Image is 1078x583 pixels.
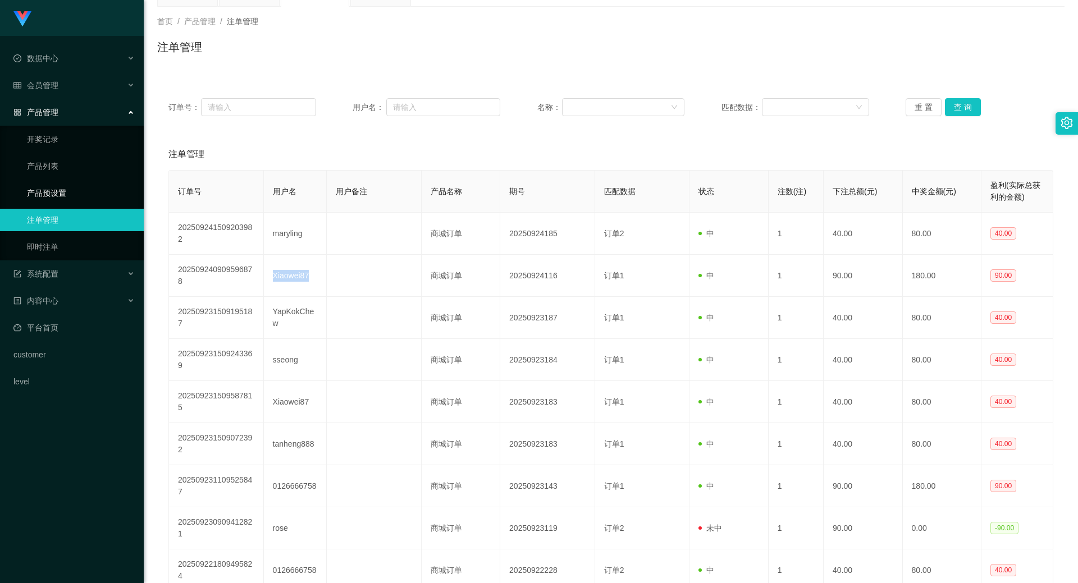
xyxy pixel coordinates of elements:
td: 180.00 [903,465,981,507]
td: 商城订单 [422,339,500,381]
td: 202509231109525847 [169,465,264,507]
span: 40.00 [990,564,1016,576]
i: 图标: form [13,270,21,278]
span: 名称： [537,102,562,113]
span: 首页 [157,17,173,26]
td: YapKokChew [264,297,327,339]
span: 订单1 [604,397,624,406]
span: 盈利(实际总获利的金额) [990,181,1040,201]
span: 内容中心 [13,296,58,305]
td: 商城订单 [422,465,500,507]
td: 80.00 [903,381,981,423]
td: 90.00 [824,255,902,297]
span: 系统配置 [13,269,58,278]
a: 产品列表 [27,155,135,177]
span: / [177,17,180,26]
span: 订单1 [604,481,624,490]
span: 注单管理 [227,17,258,26]
span: 产品管理 [184,17,216,26]
button: 重 置 [906,98,942,116]
span: 中 [698,566,714,575]
td: 1 [769,381,824,423]
a: 产品预设置 [27,182,135,204]
td: 40.00 [824,423,902,465]
td: 1 [769,507,824,549]
span: 注单管理 [168,148,204,161]
td: 商城订单 [422,255,500,297]
input: 请输入 [201,98,316,116]
span: 中 [698,397,714,406]
td: 20250923183 [500,423,595,465]
span: 用户名 [273,187,296,196]
i: 图标: table [13,81,21,89]
td: rose [264,507,327,549]
td: tanheng888 [264,423,327,465]
span: 订单号 [178,187,202,196]
td: 商城订单 [422,507,500,549]
td: 202509231509195187 [169,297,264,339]
td: 180.00 [903,255,981,297]
td: 40.00 [824,213,902,255]
i: 图标: down [856,104,862,112]
i: 图标: down [671,104,678,112]
input: 请输入 [386,98,500,116]
td: 202509231509587815 [169,381,264,423]
td: 商城订单 [422,381,500,423]
td: sseong [264,339,327,381]
td: 80.00 [903,297,981,339]
span: 注数(注) [778,187,806,196]
td: 20250924116 [500,255,595,297]
td: 20250923143 [500,465,595,507]
span: 期号 [509,187,525,196]
a: customer [13,343,135,366]
td: 1 [769,465,824,507]
td: 20250923119 [500,507,595,549]
span: 40.00 [990,311,1016,324]
span: 下注总额(元) [833,187,877,196]
td: Xiaowei87 [264,381,327,423]
span: 匹配数据 [604,187,636,196]
span: 订单2 [604,229,624,238]
td: 商城订单 [422,297,500,339]
i: 图标: setting [1061,117,1073,129]
a: 开奖记录 [27,128,135,150]
td: 1 [769,255,824,297]
td: 40.00 [824,339,902,381]
td: 202509241509203982 [169,213,264,255]
td: 1 [769,213,824,255]
h1: 注单管理 [157,39,202,56]
td: 0126666758 [264,465,327,507]
td: 1 [769,423,824,465]
span: / [220,17,222,26]
span: 90.00 [990,269,1016,282]
span: 状态 [698,187,714,196]
td: 80.00 [903,423,981,465]
a: 注单管理 [27,209,135,231]
span: 40.00 [990,354,1016,366]
a: level [13,370,135,393]
td: 0.00 [903,507,981,549]
td: 20250924185 [500,213,595,255]
span: 中 [698,439,714,448]
td: 1 [769,339,824,381]
span: 40.00 [990,227,1016,240]
td: 20250923187 [500,297,595,339]
span: -90.00 [990,522,1018,534]
span: 用户备注 [336,187,367,196]
span: 订单号： [168,102,201,113]
span: 40.00 [990,438,1016,450]
span: 订单1 [604,439,624,448]
i: 图标: appstore-o [13,108,21,116]
span: 中 [698,481,714,490]
span: 产品名称 [431,187,462,196]
td: 40.00 [824,297,902,339]
td: 1 [769,297,824,339]
button: 查 询 [945,98,981,116]
td: 80.00 [903,339,981,381]
span: 订单2 [604,566,624,575]
span: 未中 [698,524,722,532]
span: 订单1 [604,313,624,322]
td: 20250923184 [500,339,595,381]
img: logo.9652507e.png [13,11,31,27]
span: 产品管理 [13,108,58,117]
